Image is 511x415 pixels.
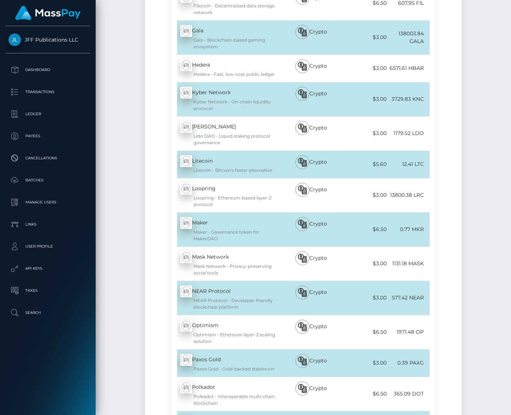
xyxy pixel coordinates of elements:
div: Crypto [279,315,344,349]
div: 1971.48 OP [387,324,430,340]
img: bitcoin.svg [298,124,307,132]
div: Crypto [279,117,344,150]
div: Lido DAO - Liquid staking protocol governance [180,133,279,146]
img: wMhJQYtZFAryAAAAABJRU5ErkJggg== [180,59,192,71]
img: wMhJQYtZFAryAAAAABJRU5ErkJggg== [180,155,192,167]
div: Polkadot - Interoperable multi-chain blockchain [180,393,279,407]
div: $6.50 [344,386,387,402]
div: 365.09 DOT [387,386,430,402]
img: wMhJQYtZFAryAAAAABJRU5ErkJggg== [180,25,192,37]
div: Hedera - Fast, low-cost public ledger [180,71,279,78]
div: Maker [171,213,279,246]
a: Taxes [6,281,90,300]
div: Litecoin [171,151,279,178]
img: bitcoin.svg [298,322,307,331]
a: Manage Users [6,193,90,212]
div: Gala - Blockchain-based gaming ecosystem [180,37,279,50]
img: bitcoin.svg [298,158,307,167]
div: 12.41 LTC [387,156,430,173]
p: User Profile [8,241,87,252]
div: Crypto [279,82,344,116]
img: wMhJQYtZFAryAAAAABJRU5ErkJggg== [180,183,192,195]
a: Dashboard [6,61,90,79]
div: $3.00 [344,125,387,142]
div: NEAR Protocol - Developer-friendly blockchain platform [180,297,279,311]
img: bitcoin.svg [298,288,307,297]
p: Batches [8,175,87,186]
div: [PERSON_NAME] [171,117,279,150]
a: Cancellations [6,149,90,167]
div: $3.00 [344,290,387,306]
div: Hedera [171,55,279,82]
img: bitcoin.svg [298,28,307,36]
div: Kyber Network - On-chain liquidity protocol [180,99,279,112]
a: Ledger [6,105,90,123]
div: 0.77 MKR [387,221,430,238]
div: 6571.61 HBAR [387,60,430,77]
p: Manage Users [8,197,87,208]
img: wMhJQYtZFAryAAAAABJRU5ErkJggg== [180,87,192,99]
p: Taxes [8,285,87,296]
img: wMhJQYtZFAryAAAAABJRU5ErkJggg== [180,320,192,331]
img: JFF Publications LLC [8,33,21,46]
div: 13800.38 LRC [387,187,430,203]
div: Crypto [279,21,344,54]
p: API Keys [8,263,87,274]
div: Kyber Network [171,82,279,116]
img: wMhJQYtZFAryAAAAABJRU5ErkJggg== [180,382,192,393]
img: bitcoin.svg [298,384,307,393]
div: $5.60 [344,156,387,173]
div: Paxos Gold - Gold-backed stablecoin [180,366,279,372]
p: Transactions [8,86,87,97]
div: $3.00 [344,60,387,77]
div: Gala [171,21,279,54]
a: API Keys [6,259,90,278]
div: 3729.83 KNC [387,91,430,107]
img: bitcoin.svg [298,254,307,263]
div: $3.00 [344,355,387,371]
img: bitcoin.svg [298,185,307,194]
div: Mask Network - Privacy-preserving social tools [180,263,279,276]
p: Cancellations [8,153,87,164]
div: $6.50 [344,221,387,238]
img: bitcoin.svg [298,62,307,71]
img: wMhJQYtZFAryAAAAABJRU5ErkJggg== [180,285,192,297]
div: 138003.84 GALA [387,25,430,50]
img: bitcoin.svg [298,357,307,365]
p: Payees [8,131,87,142]
span: JFF Publications LLC [6,36,90,43]
a: Transactions [6,83,90,101]
div: Crypto [279,377,344,411]
div: Crypto [279,151,344,178]
img: bitcoin.svg [298,89,307,98]
a: Search [6,304,90,322]
div: Crypto [279,55,344,82]
div: $3.00 [344,29,387,46]
a: Links [6,215,90,234]
div: NEAR Protocol [171,281,279,315]
div: $6.50 [344,324,387,340]
div: Mask Network [171,247,279,281]
div: Loopring [171,178,279,212]
div: Crypto [279,213,344,246]
a: Payees [6,127,90,145]
div: 0.39 PAXG [387,355,430,371]
img: bitcoin.svg [298,220,307,228]
div: $3.00 [344,91,387,107]
div: Optimism [171,315,279,349]
div: Crypto [279,247,344,281]
div: 1179.52 LDO [387,125,430,142]
a: User Profile [6,237,90,256]
p: Search [8,307,87,318]
div: $3.00 [344,255,387,272]
p: Ledger [8,109,87,120]
div: Polkadot [171,377,279,411]
div: Litecoin - Bitcoin's faster alternative [180,167,279,174]
img: wMhJQYtZFAryAAAAABJRU5ErkJggg== [180,217,192,229]
div: 577.42 NEAR [387,290,430,306]
div: Maker - Governance token for MakerDAO [180,229,279,242]
div: Optimism - Ethereum layer-2 scaling solution [180,331,279,345]
div: $3.00 [344,187,387,203]
div: Filecoin - Decentralized data storage network [180,3,279,16]
img: MassPay Logo [15,6,81,20]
